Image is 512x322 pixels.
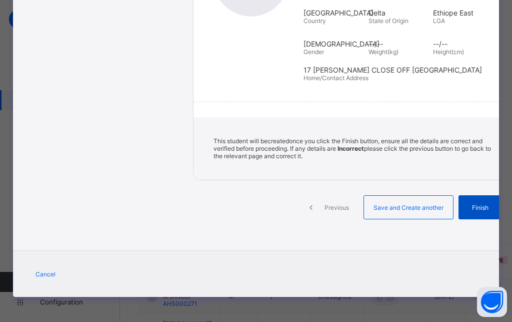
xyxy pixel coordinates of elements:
span: Gender [303,48,324,56]
span: Save and Create another [371,204,445,211]
b: Incorrect [337,145,364,152]
span: Finish [466,204,494,211]
span: State of Origin [368,17,408,25]
span: 17 [PERSON_NAME] CLOSE OFF [GEOGRAPHIC_DATA] [303,66,502,74]
span: Previous [323,204,350,211]
span: Weight(kg) [368,48,398,56]
button: Open asap [477,287,507,317]
span: --/-- [433,40,492,48]
span: Country [303,17,326,25]
span: Height(cm) [433,48,464,56]
span: This student will be created once you click the Finish button, ensure all the details are correct... [213,137,491,160]
span: Delta [368,9,428,17]
span: [DEMOGRAPHIC_DATA] [303,40,363,48]
span: [GEOGRAPHIC_DATA] [303,9,363,17]
span: Ethiope East [433,9,492,17]
span: Home/Contact Address [303,74,368,82]
span: Cancel [35,270,55,278]
span: --/-- [368,40,428,48]
span: LGA [433,17,445,25]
